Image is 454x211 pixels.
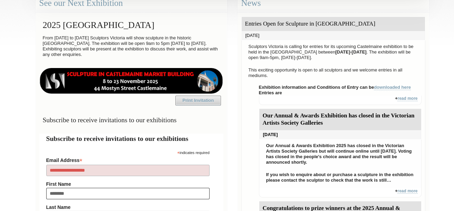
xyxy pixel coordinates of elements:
[259,130,421,139] div: [DATE]
[46,155,210,164] label: Email Address
[335,49,367,55] strong: [DATE]-[DATE]
[259,96,422,105] div: +
[259,85,411,90] strong: Exhibition information and Conditions of Entry can be
[245,42,422,62] p: Sculptors Victoria is calling for entries for its upcoming Castelmaine exhibition to be held in t...
[397,189,417,194] a: read more
[245,66,422,80] p: This exciting opportunity is open to all sculptors and we welcome entries in all mediums.
[39,113,223,127] h3: Subscribe to receive invitations to our exhibitions
[39,33,223,59] p: From [DATE] to [DATE] Sculptors Victoria will show sculpture in the historic [GEOGRAPHIC_DATA]. T...
[259,109,421,130] div: Our Annual & Awards Exhibition has closed in the Victorian Artists Society Galleries
[374,85,411,90] a: downloaded here
[39,68,223,94] img: castlemaine-ldrbd25v2.png
[46,149,210,155] div: indicates required
[263,141,418,167] p: Our Annual & Awards Exhibition 2025 has closed in the Victorian Artists Society Galleries but wil...
[242,31,425,40] div: [DATE]
[46,181,210,187] label: First Name
[242,17,425,31] div: Entries Open for Sculpture in [GEOGRAPHIC_DATA]
[39,17,223,33] h2: 2025 [GEOGRAPHIC_DATA]
[397,96,417,101] a: read more
[175,96,221,105] a: Print Invitation
[46,204,210,210] label: Last Name
[263,170,418,185] p: If you wish to enquire about or purchase a sculpture in the exhibition please contact the sculpto...
[46,134,216,144] h2: Subscribe to receive invitations to our exhibitions
[259,188,422,198] div: +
